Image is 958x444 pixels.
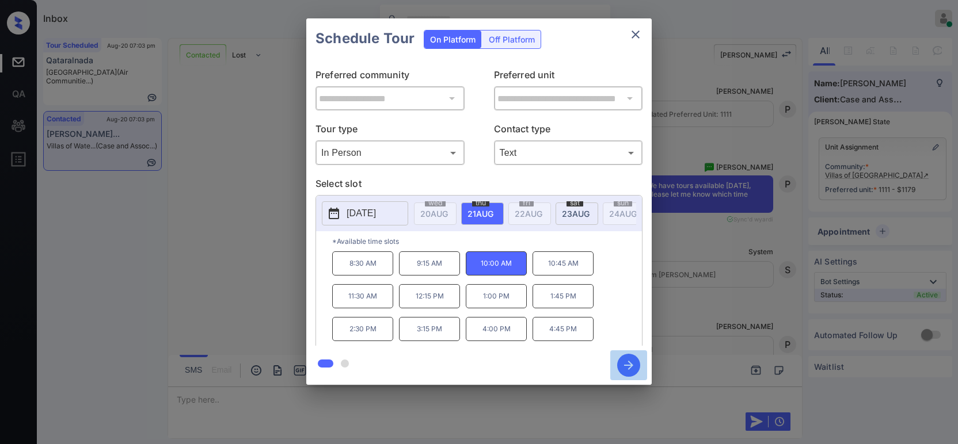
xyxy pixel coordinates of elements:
p: 2:30 PM [332,317,393,341]
div: Off Platform [483,30,541,48]
p: 3:15 PM [399,317,460,341]
div: In Person [318,143,462,162]
p: 4:45 PM [533,317,594,341]
p: Select slot [315,177,643,195]
span: 23 AUG [562,209,590,219]
div: date-select [556,202,598,225]
h2: Schedule Tour [306,18,424,59]
p: 11:30 AM [332,284,393,308]
p: 9:15 AM [399,251,460,275]
span: thu [472,200,489,206]
p: 4:00 PM [466,317,527,341]
p: Tour type [315,122,465,140]
p: *Available time slots [332,231,642,251]
button: close [624,23,647,46]
span: sat [567,200,583,206]
div: On Platform [424,30,481,48]
p: Preferred unit [494,68,643,86]
p: 10:00 AM [466,251,527,275]
p: 10:45 AM [533,251,594,275]
p: Contact type [494,122,643,140]
p: Preferred community [315,68,465,86]
button: btn-next [610,350,647,380]
div: date-select [461,202,504,225]
div: Text [497,143,640,162]
p: [DATE] [347,206,376,220]
p: 8:30 AM [332,251,393,275]
span: 21 AUG [467,209,493,219]
button: [DATE] [322,201,408,225]
p: 1:00 PM [466,284,527,308]
p: 1:45 PM [533,284,594,308]
p: 12:15 PM [399,284,460,308]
